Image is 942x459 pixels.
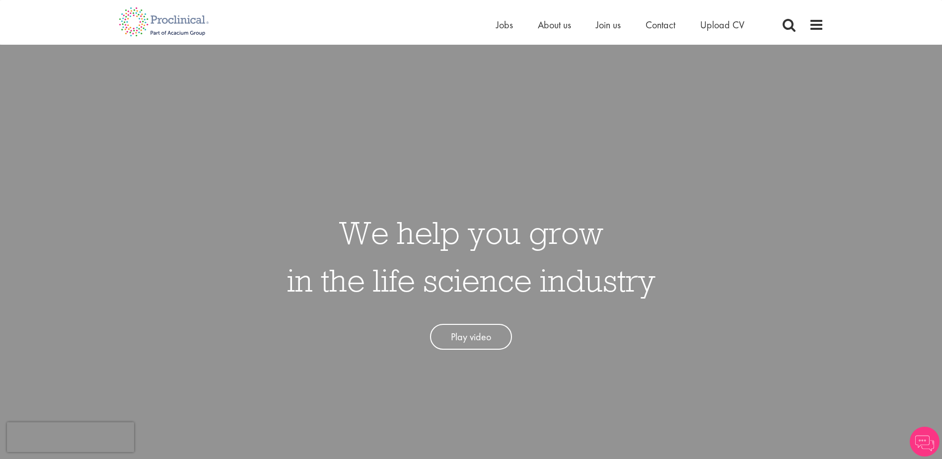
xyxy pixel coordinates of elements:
a: Join us [596,18,621,31]
a: About us [538,18,571,31]
a: Play video [430,324,512,350]
img: Chatbot [910,427,940,457]
a: Upload CV [700,18,744,31]
a: Jobs [496,18,513,31]
a: Contact [646,18,675,31]
h1: We help you grow in the life science industry [287,209,655,304]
